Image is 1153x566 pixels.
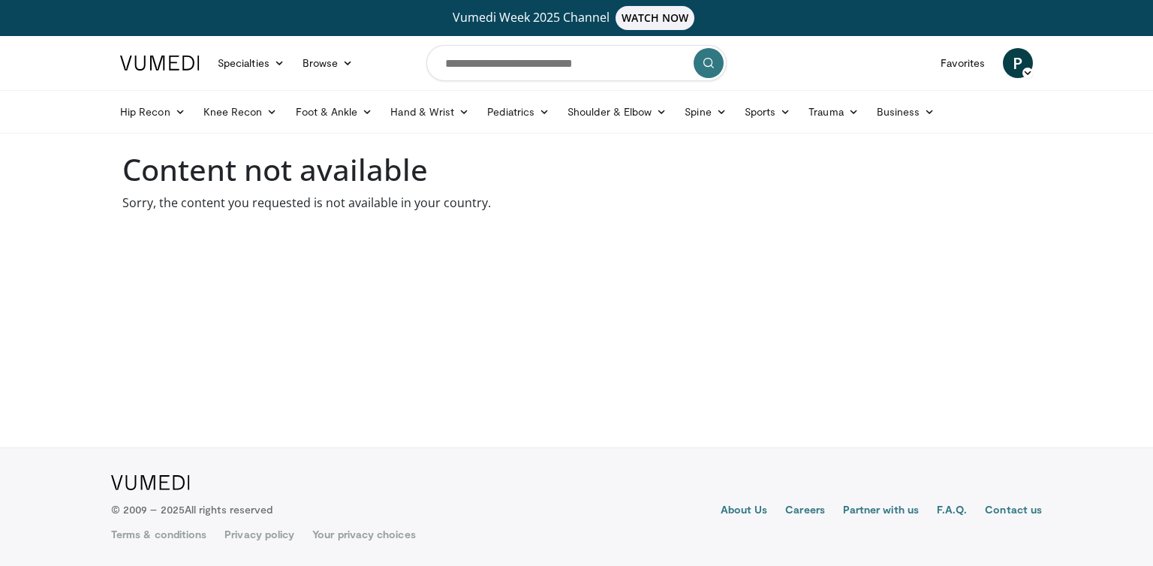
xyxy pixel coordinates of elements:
a: Browse [294,48,363,78]
a: Hip Recon [111,97,194,127]
a: Business [868,97,944,127]
a: Hand & Wrist [381,97,478,127]
a: About Us [721,502,768,520]
a: Contact us [985,502,1042,520]
p: © 2009 – 2025 [111,502,272,517]
img: VuMedi Logo [111,475,190,490]
input: Search topics, interventions [426,45,727,81]
a: Privacy policy [224,527,294,542]
span: All rights reserved [185,503,272,516]
a: Sports [736,97,800,127]
a: Partner with us [843,502,919,520]
a: Terms & conditions [111,527,206,542]
a: Spine [676,97,735,127]
h1: Content not available [122,152,1031,188]
a: Vumedi Week 2025 ChannelWATCH NOW [122,6,1031,30]
a: P [1003,48,1033,78]
a: Foot & Ankle [287,97,382,127]
a: F.A.Q. [937,502,967,520]
a: Specialties [209,48,294,78]
span: WATCH NOW [616,6,695,30]
a: Knee Recon [194,97,287,127]
a: Careers [785,502,825,520]
a: Shoulder & Elbow [558,97,676,127]
img: VuMedi Logo [120,56,200,71]
p: Sorry, the content you requested is not available in your country. [122,194,1031,212]
a: Your privacy choices [312,527,415,542]
a: Trauma [799,97,868,127]
a: Favorites [932,48,994,78]
a: Pediatrics [478,97,558,127]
